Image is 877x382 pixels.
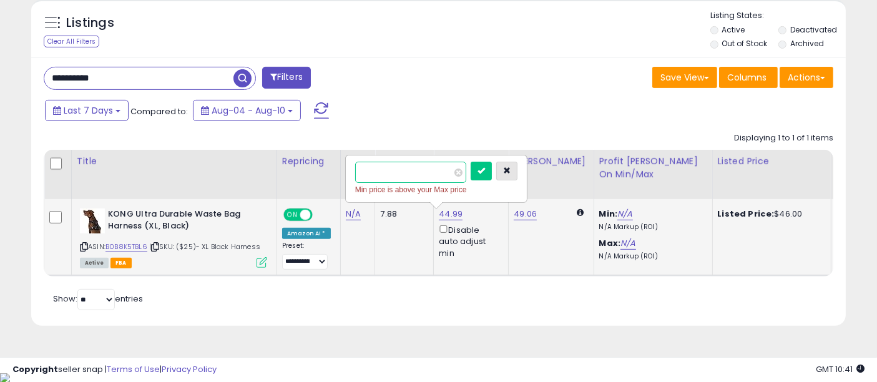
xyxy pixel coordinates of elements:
span: ON [285,210,300,220]
span: FBA [110,258,132,268]
b: Max: [599,237,621,249]
div: Preset: [282,242,331,270]
a: N/A [620,237,635,250]
p: N/A Markup (ROI) [599,252,703,261]
div: Clear All Filters [44,36,99,47]
span: Last 7 Days [64,104,113,117]
span: OFF [311,210,331,220]
a: N/A [617,208,632,220]
span: 2025-08-18 10:41 GMT [816,363,865,375]
span: Columns [727,71,767,84]
p: Listing States: [710,10,846,22]
div: 7.88 [380,208,424,220]
button: Actions [780,67,833,88]
b: Min: [599,208,618,220]
span: | SKU: ($25)- XL Black Harness [149,242,260,252]
button: Aug-04 - Aug-10 [193,100,301,121]
p: N/A Markup (ROI) [599,223,703,232]
a: 49.06 [514,208,537,220]
div: Repricing [282,155,335,168]
a: Terms of Use [107,363,160,375]
label: Deactivated [790,24,837,35]
span: Aug-04 - Aug-10 [212,104,285,117]
a: B0B8K5TBL6 [105,242,147,252]
div: Min price is above your Max price [355,184,517,196]
div: Cost [346,155,370,168]
img: 41YG0QuOTTL._SL40_.jpg [80,208,105,233]
h5: Listings [66,14,114,32]
b: KONG Ultra Durable Waste Bag Harness (XL, Black) [108,208,260,235]
button: Filters [262,67,311,89]
span: Compared to: [130,105,188,117]
div: Listed Price [718,155,826,168]
label: Active [722,24,745,35]
div: Profit [PERSON_NAME] on Min/Max [599,155,707,181]
th: The percentage added to the cost of goods (COGS) that forms the calculator for Min & Max prices. [594,150,712,199]
div: $46.00 [718,208,821,220]
button: Save View [652,67,717,88]
button: Last 7 Days [45,100,129,121]
div: Displaying 1 to 1 of 1 items [734,132,833,144]
div: ASIN: [80,208,267,267]
span: All listings currently available for purchase on Amazon [80,258,109,268]
b: Listed Price: [718,208,775,220]
a: 44.99 [439,208,463,220]
div: Disable auto adjust min [439,223,499,259]
a: Privacy Policy [162,363,217,375]
label: Out of Stock [722,38,768,49]
button: Columns [719,67,778,88]
span: Show: entries [53,293,143,305]
div: Title [77,155,272,168]
div: Amazon AI * [282,228,331,239]
label: Archived [790,38,824,49]
div: [PERSON_NAME] [514,155,588,168]
div: seller snap | | [12,364,217,376]
a: N/A [346,208,361,220]
strong: Copyright [12,363,58,375]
